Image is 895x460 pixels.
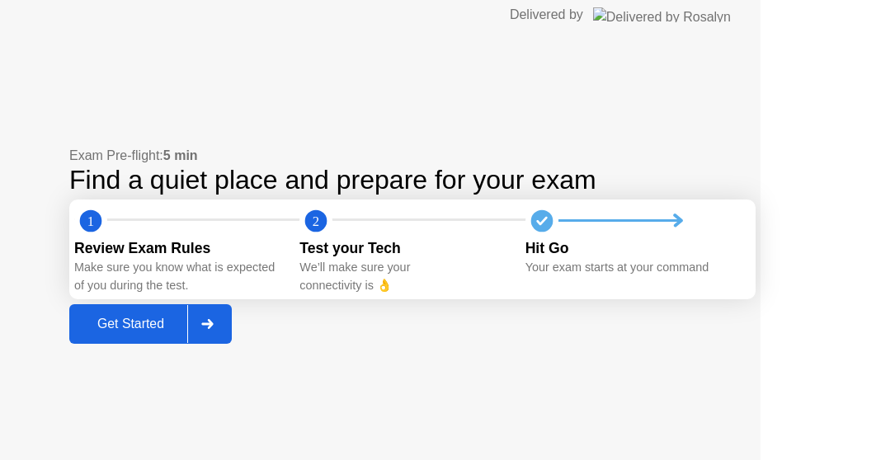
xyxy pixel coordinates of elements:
[510,5,583,25] div: Delivered by
[74,259,286,294] div: Make sure you know what is expected of you during the test.
[74,317,187,331] div: Get Started
[69,166,756,195] div: Find a quiet place and prepare for your exam
[299,237,511,259] div: Test your Tech
[525,237,737,259] div: Hit Go
[87,213,94,228] text: 1
[74,237,286,259] div: Review Exam Rules
[163,148,198,162] b: 5 min
[69,146,756,166] div: Exam Pre-flight:
[525,259,737,277] div: Your exam starts at your command
[593,7,731,22] img: Delivered by Rosalyn
[299,259,511,294] div: We’ll make sure your connectivity is 👌
[69,304,232,344] button: Get Started
[313,213,319,228] text: 2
